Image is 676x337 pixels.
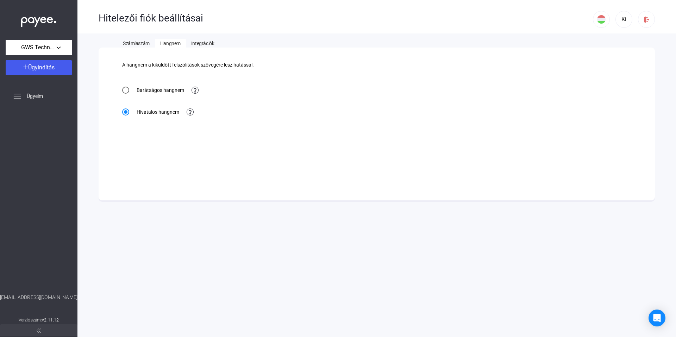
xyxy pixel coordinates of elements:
span: Ügyeim [27,92,43,100]
button: Számlaszám [118,39,155,48]
button: logout-red [638,11,655,28]
button: Hangnem [155,39,186,48]
div: Hitelezői fiók beállításai [99,12,593,24]
div: Open Intercom Messenger [649,310,665,326]
button: Integrációk [186,39,219,48]
img: question-mark.svg [192,87,199,94]
img: arrow-double-left-grey.svg [37,329,41,333]
img: logout-red [643,16,650,23]
span: Integrációk [191,40,214,46]
img: plus-white.svg [23,64,28,69]
img: question-mark.svg [187,108,194,116]
span: GWS Technology Kft. [21,43,56,52]
button: Ügyindítás [6,60,72,75]
button: HU [593,11,610,28]
span: Hangnem [160,40,181,46]
button: GWS Technology Kft. [6,40,72,55]
span: Barátságos hangnem [137,86,184,94]
div: Ki [618,15,630,24]
img: white-payee-white-dot.svg [21,13,56,27]
button: Ki [615,11,632,28]
strong: v2.11.12 [42,318,59,323]
span: Ügyindítás [28,64,55,71]
div: A hangnem a kiküldött felszólítások szövegére lesz hatással. [122,61,631,68]
span: Hivatalos hangnem [137,108,179,116]
img: HU [597,15,606,24]
img: list.svg [13,92,21,100]
span: Számlaszám [123,40,150,46]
